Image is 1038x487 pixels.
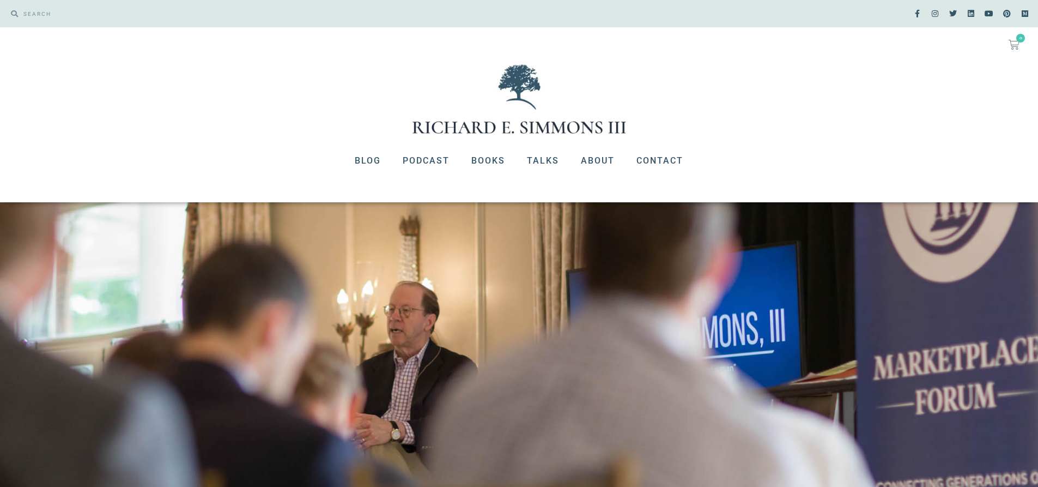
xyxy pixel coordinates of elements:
a: Talks [516,147,570,175]
span: 0 [1016,34,1025,43]
input: SEARCH [18,5,514,22]
a: Blog [344,147,392,175]
a: 0 [995,33,1033,57]
a: Podcast [392,147,460,175]
a: Books [460,147,516,175]
a: About [570,147,626,175]
a: Contact [626,147,694,175]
